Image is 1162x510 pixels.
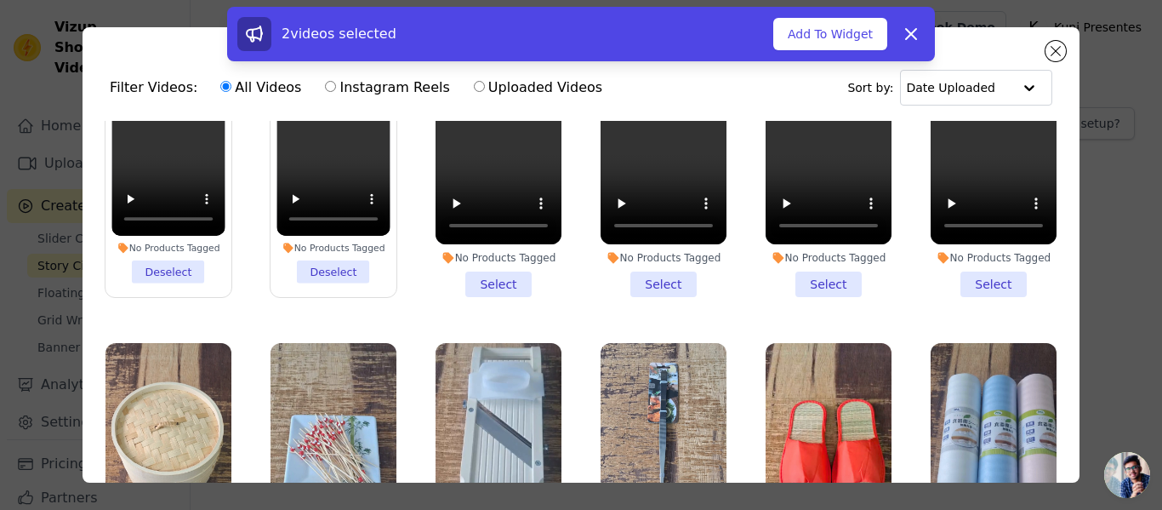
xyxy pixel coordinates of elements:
label: All Videos [219,77,302,99]
div: No Products Tagged [436,251,561,265]
div: Sort by: [847,70,1052,106]
div: No Products Tagged [766,251,891,265]
div: Filter Videos: [110,68,612,107]
label: Uploaded Videos [473,77,603,99]
div: No Products Tagged [601,251,726,265]
div: No Products Tagged [276,242,390,254]
div: No Products Tagged [111,242,225,254]
span: 2 videos selected [282,26,396,42]
div: Bate-papo aberto [1104,452,1150,498]
label: Instagram Reels [324,77,450,99]
div: No Products Tagged [931,251,1057,265]
button: Add To Widget [773,18,887,50]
